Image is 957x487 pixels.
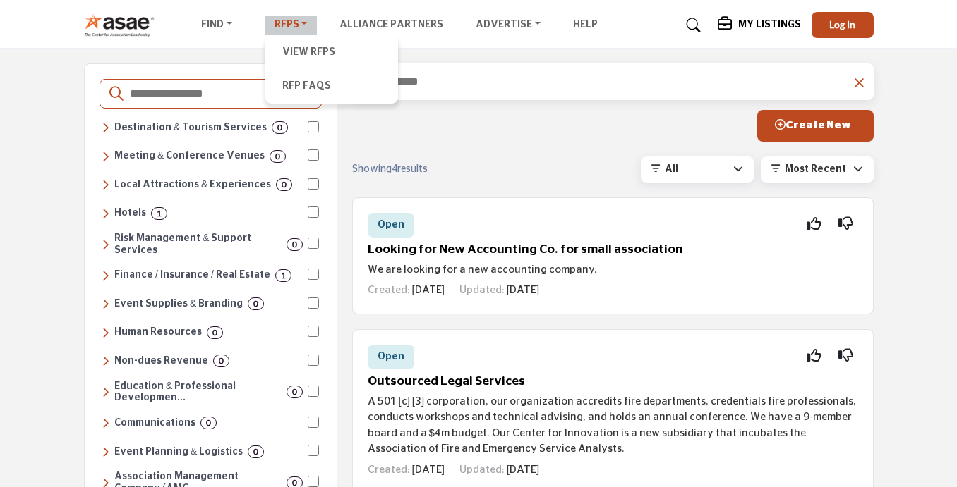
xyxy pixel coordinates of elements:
[459,464,505,475] span: Updated:
[114,446,243,458] h6: Event planning, venue selection, and on-site management for meetings, conferences, and tradeshows.
[206,418,211,428] b: 0
[151,207,167,220] div: 1 Results For Hotels
[775,120,851,130] span: Create New
[275,269,291,282] div: 1 Results For Finance / Insurance / Real Estate
[308,417,319,428] input: Select Communications
[412,285,445,295] span: [DATE]
[738,18,801,31] h5: My Listings
[272,121,288,134] div: 0 Results For Destination & Tourism Services
[276,178,292,191] div: 0 Results For Local Attractions & Experiences
[308,386,319,397] input: Select Education & Professional Development
[128,85,312,103] input: Search Categories
[253,299,258,309] b: 0
[114,269,270,281] h6: Financial management, accounting, insurance, banking, payroll, and real estate services to help o...
[114,179,271,191] h6: Entertainment, cultural, and recreational destinations that enhance visitor experiences, includin...
[308,326,319,337] input: Select Human Resources
[368,374,858,389] h5: Outsourced Legal Services
[292,387,297,397] b: 0
[308,149,319,161] input: Select Meeting & Conference Venues
[308,178,319,190] input: Select Local Attractions & Experiences
[114,122,267,134] h6: Organizations and services that promote travel, tourism, and local attractions, including visitor...
[339,20,443,30] a: Alliance Partners
[213,355,229,367] div: 0 Results For Non-dues Revenue
[308,121,319,132] input: Select Destination & Tourism Services
[573,20,598,30] a: Help
[275,152,280,161] b: 0
[114,150,265,162] h6: Facilities and spaces designed for business meetings, conferences, and events.
[114,207,146,219] h6: Accommodations ranging from budget to luxury, offering lodging, amenities, and services tailored ...
[277,123,282,132] b: 0
[272,77,391,97] a: RFP FAQs
[412,464,445,475] span: [DATE]
[114,233,282,257] h6: Services for cancellation insurance and transportation solutions.
[219,356,224,366] b: 0
[191,16,242,35] a: Find
[368,394,858,457] p: A 501 [c] [3] corporation, our organization accredits fire departments, credentials fire professi...
[114,298,243,310] h6: Customized event materials such as badges, branded merchandise, lanyards, and photography service...
[673,14,710,37] a: Search
[212,328,217,338] b: 0
[368,242,858,257] h5: Looking for New Accounting Co. for small association
[114,417,195,429] h6: Services for messaging, public relations, video production, webinars, and content management to e...
[665,164,678,174] span: All
[114,326,202,338] h6: Services and solutions for employee management, benefits, recruiting, compliance, and workforce d...
[308,269,319,280] input: Select Finance / Insurance / Real Estate
[308,445,319,456] input: Select Event Planning & Logistics
[368,262,858,278] p: We are looking for a new accounting company.
[459,285,505,295] span: Updated:
[378,352,404,362] span: Open
[718,17,801,34] div: My Listings
[282,180,287,190] b: 0
[829,18,855,30] span: Log In
[292,240,297,249] b: 0
[248,445,264,458] div: 0 Results For Event Planning & Logistics
[308,355,319,366] input: Select Non-dues Revenue
[507,464,539,475] span: [DATE]
[308,476,319,487] input: Select Association Management Company (AMC)
[812,12,874,38] button: Log In
[308,206,319,218] input: Select Hotels
[368,285,410,295] span: Created:
[392,164,397,174] span: 4
[200,417,217,429] div: 0 Results For Communications
[207,326,223,339] div: 0 Results For Human Resources
[308,238,319,249] input: Select Risk Management & Support Services
[270,150,286,163] div: 0 Results For Meeting & Conference Venues
[157,209,162,218] b: 1
[287,386,303,398] div: 0 Results For Education & Professional Development
[114,381,282,405] h6: Training, certification, career development, and learning solutions to enhance skills, engagement...
[287,238,303,251] div: 0 Results For Risk Management & Support Services
[248,297,264,310] div: 0 Results For Event Supplies & Branding
[757,110,874,142] button: Create New
[84,13,162,37] img: site Logo
[507,285,539,295] span: [DATE]
[368,464,410,475] span: Created:
[352,162,509,177] div: Showing results
[308,297,319,309] input: Select Event Supplies & Branding
[281,271,286,281] b: 1
[272,43,391,63] a: View RFPs
[466,16,550,35] a: Advertise
[785,164,846,174] span: Most Recent
[253,447,258,457] b: 0
[265,16,318,35] a: RFPs
[378,220,404,230] span: Open
[114,355,208,367] h6: Programs like affinity partnerships, sponsorships, and other revenue-generating opportunities tha...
